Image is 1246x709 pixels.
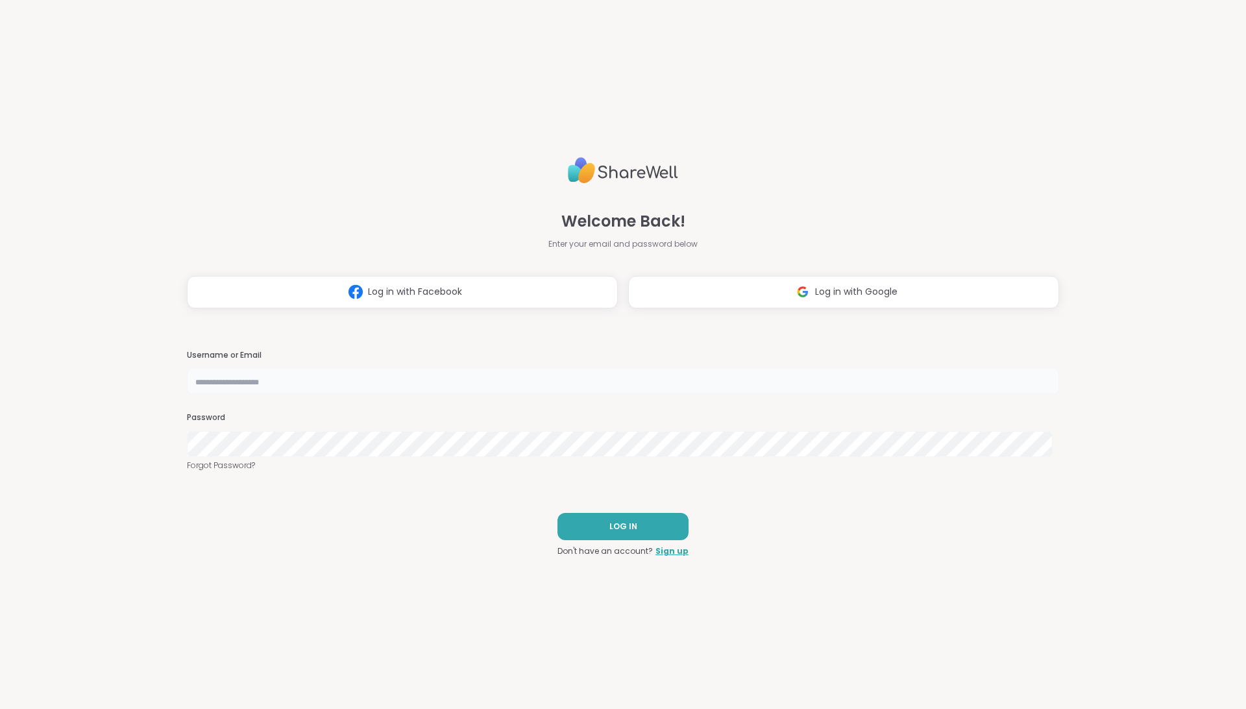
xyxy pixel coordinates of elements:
[343,280,368,304] img: ShareWell Logomark
[568,152,678,189] img: ShareWell Logo
[548,238,698,250] span: Enter your email and password below
[655,545,689,557] a: Sign up
[368,285,462,299] span: Log in with Facebook
[187,350,1059,361] h3: Username or Email
[187,412,1059,423] h3: Password
[790,280,815,304] img: ShareWell Logomark
[561,210,685,233] span: Welcome Back!
[609,521,637,532] span: LOG IN
[628,276,1059,308] button: Log in with Google
[187,276,618,308] button: Log in with Facebook
[557,545,653,557] span: Don't have an account?
[557,513,689,540] button: LOG IN
[187,460,1059,471] a: Forgot Password?
[815,285,898,299] span: Log in with Google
